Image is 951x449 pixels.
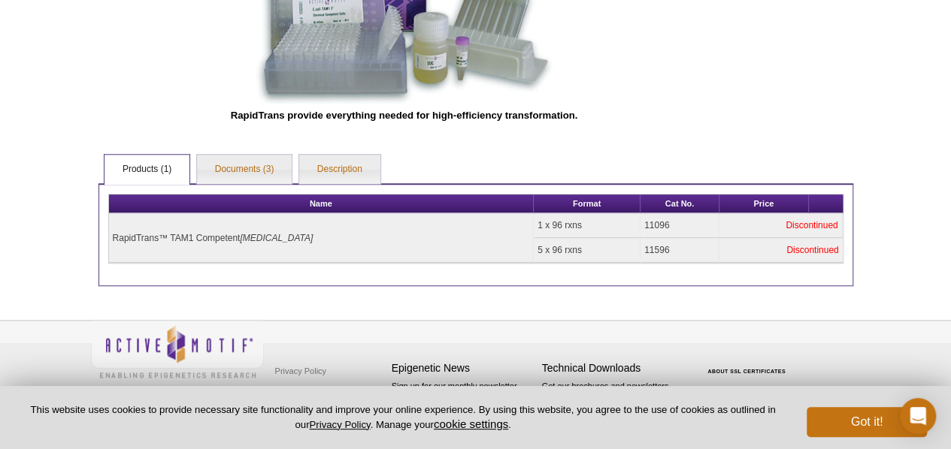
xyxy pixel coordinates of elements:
th: Format [534,194,641,213]
img: Active Motif, [91,321,264,381]
div: Open Intercom Messenger [900,398,936,434]
td: Discontinued [719,238,843,263]
h4: Technical Downloads [542,362,685,375]
td: 11596 [641,238,719,263]
td: 1 x 96 rxns [534,213,641,238]
td: 5 x 96 rxns [534,238,641,263]
i: [MEDICAL_DATA] [240,233,313,243]
table: Click to Verify - This site chose Symantec SSL for secure e-commerce and confidential communicati... [692,347,805,380]
a: Terms & Conditions [271,382,350,405]
p: This website uses cookies to provide necessary site functionality and improve your online experie... [24,403,782,432]
a: Privacy Policy [309,419,370,430]
th: Cat No. [641,194,719,213]
a: Documents (3) [197,155,292,185]
a: Privacy Policy [271,360,330,382]
a: Description [299,155,380,185]
a: Products (1) [104,155,189,185]
h4: Epigenetic News [392,362,535,375]
td: RapidTrans™ TAM1 Competent [109,213,535,263]
th: Price [719,194,809,213]
th: Name [109,194,535,213]
td: 11096 [641,213,719,238]
strong: RapidTrans provide everything needed for high-efficiency transformation. [231,110,578,121]
button: Got it! [807,407,927,437]
p: Get our brochures and newsletters, or request them by mail. [542,380,685,418]
a: ABOUT SSL CERTIFICATES [707,369,786,374]
td: Discontinued [719,213,843,238]
p: Sign up for our monthly newsletter highlighting recent publications in the field of epigenetics. [392,380,535,431]
button: cookie settings [434,417,508,430]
